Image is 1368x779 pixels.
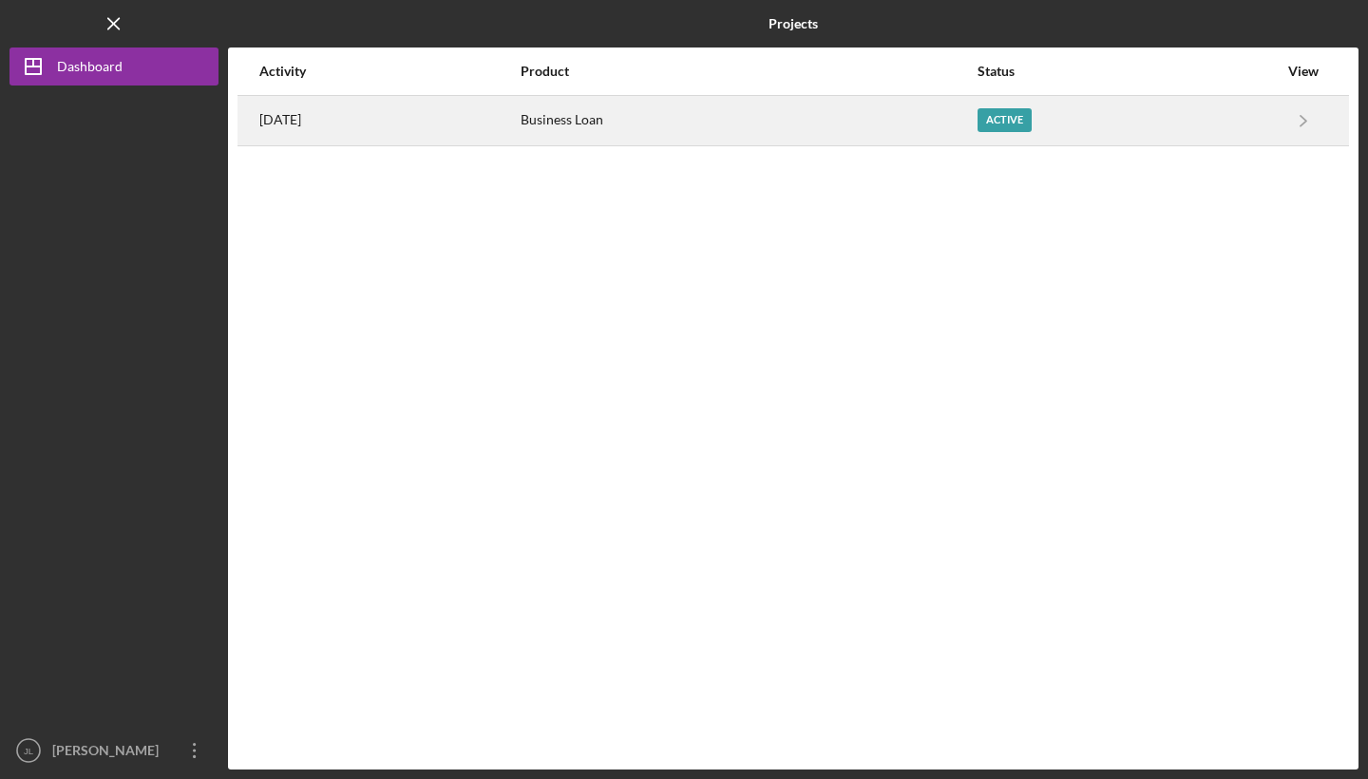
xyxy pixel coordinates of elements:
[9,731,218,769] button: JL[PERSON_NAME]
[57,47,123,90] div: Dashboard
[978,64,1278,79] div: Status
[259,64,519,79] div: Activity
[47,731,171,774] div: [PERSON_NAME]
[9,47,218,85] button: Dashboard
[521,64,975,79] div: Product
[24,746,34,756] text: JL
[259,112,301,127] time: 2025-09-04 19:23
[521,97,975,144] div: Business Loan
[1280,64,1327,79] div: View
[769,16,818,31] b: Projects
[978,108,1032,132] div: Active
